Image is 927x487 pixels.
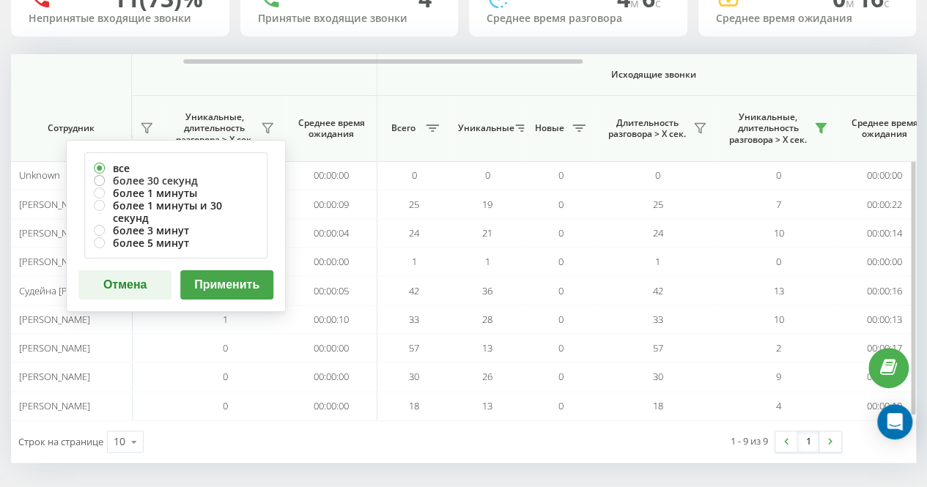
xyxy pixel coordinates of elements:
[482,399,492,412] span: 13
[94,224,258,237] label: более 3 минут
[286,392,377,420] td: 00:00:00
[482,341,492,354] span: 13
[774,226,784,239] span: 10
[653,198,663,211] span: 25
[286,276,377,305] td: 00:00:05
[558,370,564,383] span: 0
[94,162,258,174] label: все
[653,370,663,383] span: 30
[485,168,490,182] span: 0
[19,255,90,268] span: [PERSON_NAME]
[558,255,564,268] span: 0
[531,122,568,134] span: Новые
[558,284,564,297] span: 0
[653,341,663,354] span: 57
[774,284,784,297] span: 13
[409,226,419,239] span: 24
[487,12,670,25] div: Среднее время разговора
[558,341,564,354] span: 0
[731,434,768,448] div: 1 - 9 из 9
[485,255,490,268] span: 1
[114,434,125,449] div: 10
[19,370,90,383] span: [PERSON_NAME]
[29,12,212,25] div: Непринятые входящие звонки
[776,198,781,211] span: 7
[23,122,119,134] span: Сотрудник
[19,198,90,211] span: [PERSON_NAME]
[482,370,492,383] span: 26
[286,363,377,391] td: 00:00:00
[409,198,419,211] span: 25
[482,226,492,239] span: 21
[286,248,377,276] td: 00:00:00
[78,270,171,300] button: Отмена
[482,313,492,326] span: 28
[19,399,90,412] span: [PERSON_NAME]
[655,168,660,182] span: 0
[223,370,228,383] span: 0
[385,122,421,134] span: Всего
[19,341,90,354] span: [PERSON_NAME]
[653,399,663,412] span: 18
[286,219,377,248] td: 00:00:04
[482,284,492,297] span: 36
[797,431,819,452] a: 1
[558,313,564,326] span: 0
[412,168,417,182] span: 0
[286,305,377,334] td: 00:00:10
[558,399,564,412] span: 0
[776,341,781,354] span: 2
[776,399,781,412] span: 4
[655,255,660,268] span: 1
[653,284,663,297] span: 42
[409,313,419,326] span: 33
[558,168,564,182] span: 0
[412,255,417,268] span: 1
[558,226,564,239] span: 0
[653,226,663,239] span: 24
[776,168,781,182] span: 0
[776,255,781,268] span: 0
[482,198,492,211] span: 19
[458,122,511,134] span: Уникальные
[558,198,564,211] span: 0
[19,313,90,326] span: [PERSON_NAME]
[94,237,258,249] label: более 5 минут
[223,399,228,412] span: 0
[172,111,256,146] span: Уникальные, длительность разговора > Х сек.
[18,435,103,448] span: Строк на странице
[258,12,441,25] div: Принятые входящие звонки
[409,370,419,383] span: 30
[850,117,919,140] span: Среднее время ожидания
[412,69,896,81] span: Исходящие звонки
[180,270,273,300] button: Применить
[409,284,419,297] span: 42
[94,174,258,187] label: более 30 секунд
[409,341,419,354] span: 57
[19,226,90,239] span: [PERSON_NAME]
[653,313,663,326] span: 33
[716,12,899,25] div: Среднее время ожидания
[19,168,60,182] span: Unknown
[605,117,689,140] span: Длительность разговора > Х сек.
[223,341,228,354] span: 0
[776,370,781,383] span: 9
[94,187,258,199] label: более 1 минуты
[774,313,784,326] span: 10
[297,117,366,140] span: Среднее время ожидания
[409,399,419,412] span: 18
[286,161,377,190] td: 00:00:00
[286,334,377,363] td: 00:00:00
[94,199,258,224] label: более 1 минуты и 30 секунд
[725,111,810,146] span: Уникальные, длительность разговора > Х сек.
[223,313,228,326] span: 1
[19,284,130,297] span: Судейна [PERSON_NAME]
[877,404,912,439] div: Open Intercom Messenger
[286,190,377,218] td: 00:00:09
